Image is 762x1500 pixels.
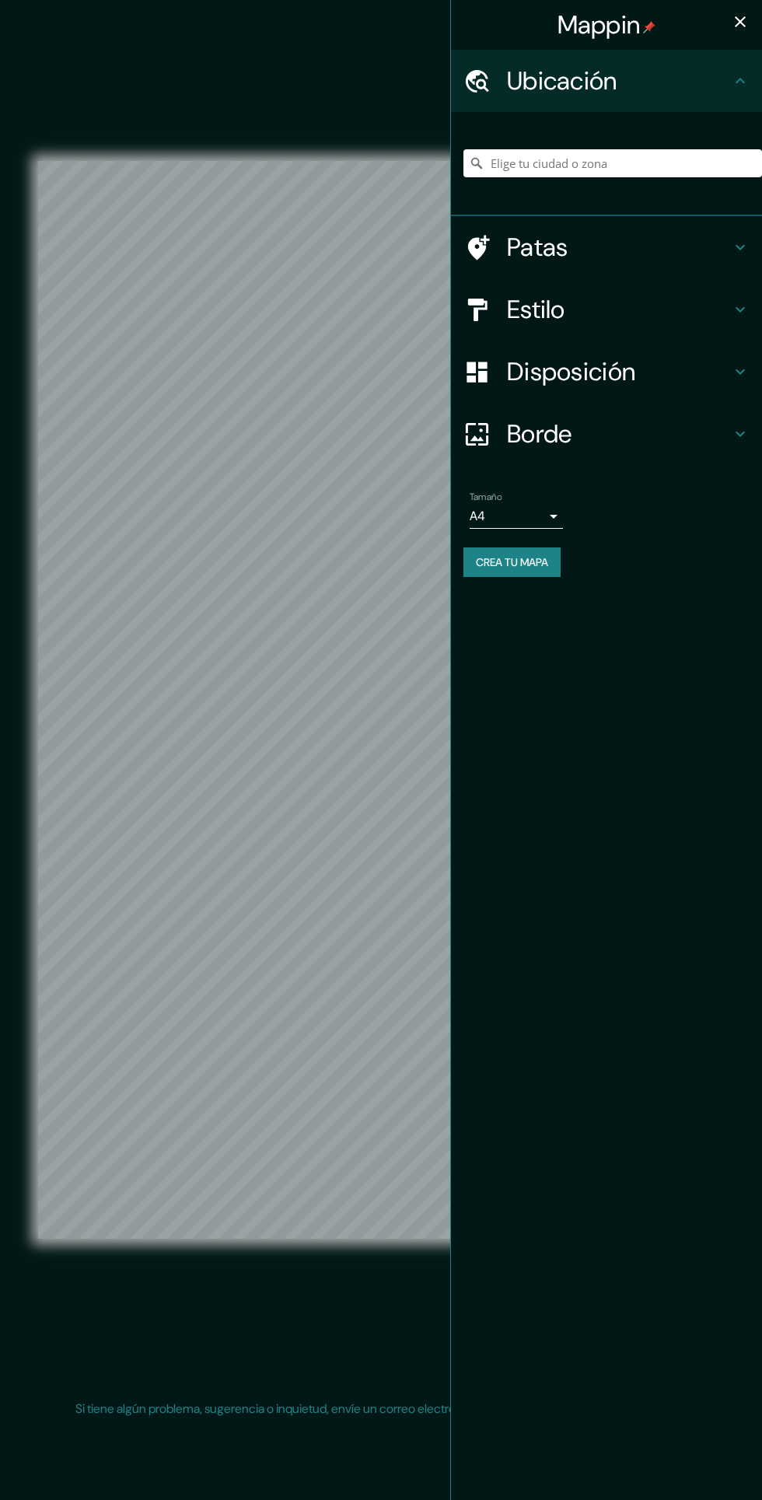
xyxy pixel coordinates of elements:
img: pin-icon.png [643,21,655,33]
font: Ubicación [507,65,617,97]
font: Disposición [507,355,635,388]
div: Ubicación [451,50,762,112]
div: Estilo [451,278,762,341]
font: Mappin [558,9,641,41]
div: Patas [451,216,762,278]
font: Patas [507,231,568,264]
div: Borde [451,403,762,465]
font: Tamaño [470,491,502,503]
div: A4 [470,504,563,529]
font: A4 [470,508,485,524]
font: Estilo [507,293,565,326]
canvas: Mapa [38,161,724,1239]
font: Crea tu mapa [476,555,548,569]
font: Borde [507,418,572,450]
font: Si tiene algún problema, sugerencia o inquietud, envíe un correo electrónico a [75,1400,488,1417]
div: Disposición [451,341,762,403]
button: Crea tu mapa [463,547,561,577]
input: Elige tu ciudad o zona [463,149,762,177]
